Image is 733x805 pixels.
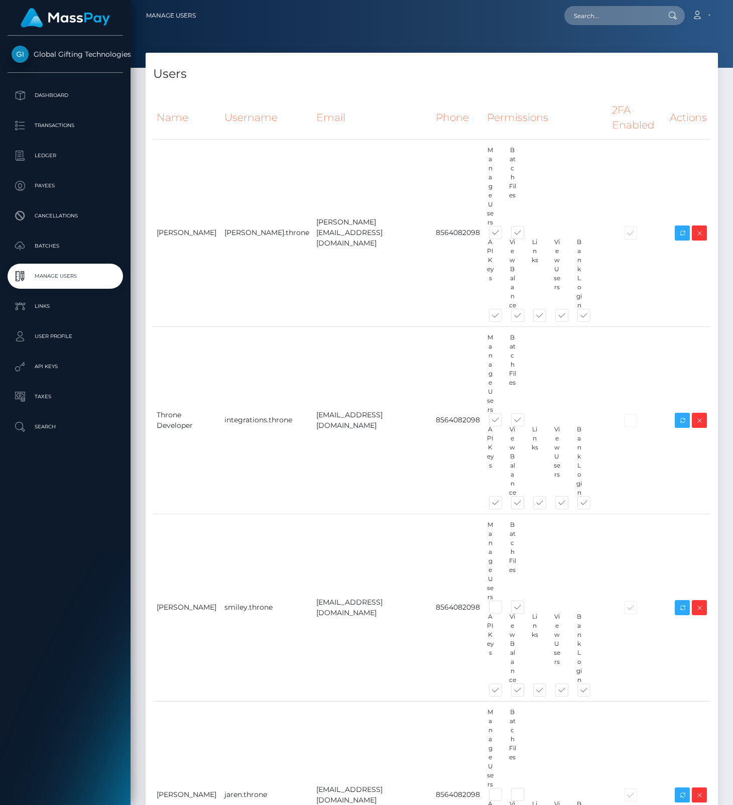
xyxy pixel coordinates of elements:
[8,294,123,319] a: Links
[8,83,123,108] a: Dashboard
[313,326,432,514] td: [EMAIL_ADDRESS][DOMAIN_NAME]
[546,612,568,684] div: View Users
[12,299,119,314] p: Links
[153,514,221,701] td: [PERSON_NAME]
[12,419,119,434] p: Search
[221,326,313,514] td: integrations.throne
[479,333,502,414] div: Manage Users
[12,118,119,133] p: Transactions
[568,425,590,497] div: Bank Login
[8,354,123,379] a: API Keys
[502,333,524,414] div: Batch Files
[153,139,221,326] td: [PERSON_NAME]
[568,238,590,310] div: Bank Login
[479,612,502,684] div: API Keys
[546,425,568,497] div: View Users
[8,173,123,198] a: Payees
[221,139,313,326] td: [PERSON_NAME].throne
[479,708,502,789] div: Manage Users
[524,238,546,310] div: Links
[313,96,432,139] th: Email
[432,96,483,139] th: Phone
[502,612,524,684] div: View Balance
[221,96,313,139] th: Username
[12,208,119,223] p: Cancellations
[12,269,119,284] p: Manage Users
[146,5,196,26] a: Manage Users
[479,520,502,602] div: Manage Users
[12,178,119,193] p: Payees
[12,148,119,163] p: Ledger
[21,8,110,28] img: MassPay Logo
[502,520,524,602] div: Batch Files
[568,612,590,684] div: Bank Login
[479,146,502,227] div: Manage Users
[483,96,608,139] th: Permissions
[432,514,483,701] td: 8564082098
[8,264,123,289] a: Manage Users
[8,384,123,409] a: Taxes
[153,96,221,139] th: Name
[313,139,432,326] td: [PERSON_NAME][EMAIL_ADDRESS][DOMAIN_NAME]
[608,96,666,139] th: 2FA Enabled
[12,46,29,63] img: Global Gifting Technologies Inc
[12,239,119,254] p: Batches
[8,113,123,138] a: Transactions
[502,708,524,789] div: Batch Files
[8,143,123,168] a: Ledger
[8,414,123,439] a: Search
[564,6,659,25] input: Search...
[666,96,710,139] th: Actions
[12,88,119,103] p: Dashboard
[502,425,524,497] div: View Balance
[502,238,524,310] div: View Balance
[432,326,483,514] td: 8564082098
[153,326,221,514] td: Throne Developer
[8,234,123,259] a: Batches
[479,425,502,497] div: API Keys
[8,50,123,59] span: Global Gifting Technologies Inc
[502,146,524,227] div: Batch Files
[524,612,546,684] div: Links
[8,324,123,349] a: User Profile
[221,514,313,701] td: smiley.throne
[432,139,483,326] td: 8564082098
[313,514,432,701] td: [EMAIL_ADDRESS][DOMAIN_NAME]
[153,65,710,83] h4: Users
[12,389,119,404] p: Taxes
[8,203,123,228] a: Cancellations
[524,425,546,497] div: Links
[546,238,568,310] div: View Users
[12,329,119,344] p: User Profile
[479,238,502,310] div: API Keys
[12,359,119,374] p: API Keys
